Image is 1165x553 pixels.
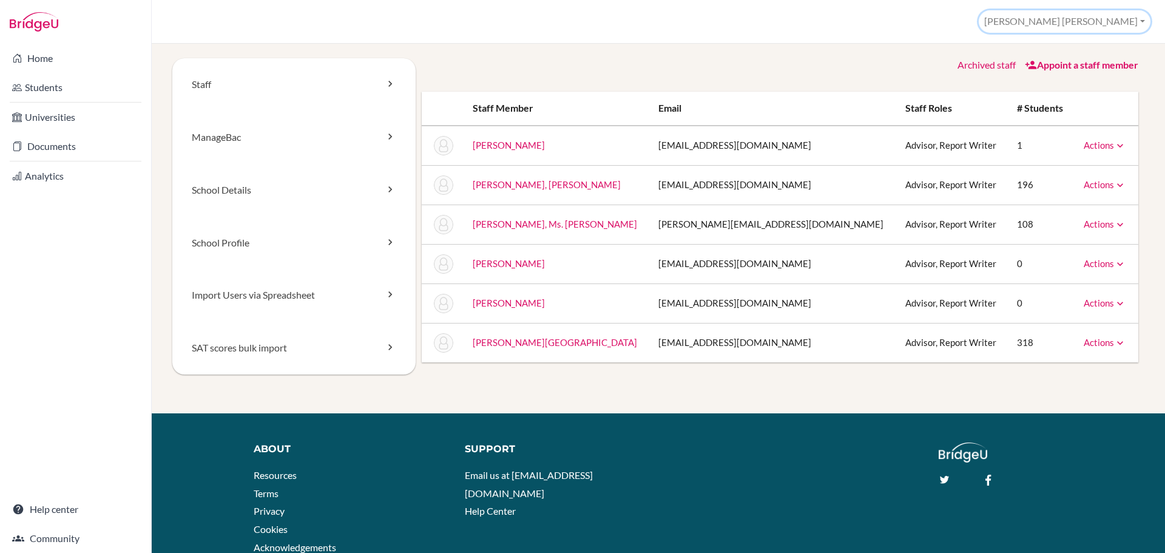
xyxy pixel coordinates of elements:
td: 196 [1007,165,1073,205]
img: Anand Jeyasingh [434,136,453,155]
a: School Details [172,164,416,217]
td: [EMAIL_ADDRESS][DOMAIN_NAME] [649,283,896,323]
a: Resources [254,469,297,481]
td: 1 [1007,126,1073,166]
div: Support [465,443,647,456]
img: Bridge-U [10,12,58,32]
td: 108 [1007,205,1073,244]
td: [EMAIL_ADDRESS][DOMAIN_NAME] [649,126,896,166]
img: logo_white@2x-f4f0deed5e89b7ecb1c2cc34c3e3d731f90f0f143d5ea2071677605dd97b5244.png [939,443,988,463]
a: Analytics [2,164,149,188]
a: Terms [254,487,279,499]
a: Actions [1084,179,1126,190]
a: Actions [1084,219,1126,229]
th: Email [649,92,896,126]
td: Advisor, Report Writer [896,244,1007,283]
a: [PERSON_NAME], Ms. [PERSON_NAME] [473,219,637,229]
a: ManageBac [172,111,416,164]
a: Help Center [465,505,516,517]
td: Advisor, Report Writer [896,165,1007,205]
a: Appoint a staff member [1025,59,1138,70]
a: Actions [1084,337,1126,348]
a: [PERSON_NAME][GEOGRAPHIC_DATA] [473,337,637,348]
a: Universities [2,105,149,129]
a: School Profile [172,217,416,270]
img: Hazel J Karen [434,175,453,195]
a: Help center [2,497,149,521]
a: Acknowledgements [254,541,336,553]
button: [PERSON_NAME] [PERSON_NAME] [979,10,1150,33]
img: Saumya Tripathi [434,333,453,353]
td: [EMAIL_ADDRESS][DOMAIN_NAME] [649,323,896,362]
td: Advisor, Report Writer [896,283,1007,323]
a: Import Users via Spreadsheet [172,269,416,322]
img: Ms. Mary Shiju Joseph [434,215,453,234]
a: Archived staff [957,59,1016,70]
a: Community [2,526,149,551]
a: [PERSON_NAME], [PERSON_NAME] [473,179,621,190]
td: [PERSON_NAME][EMAIL_ADDRESS][DOMAIN_NAME] [649,205,896,244]
a: SAT scores bulk import [172,322,416,375]
td: Advisor, Report Writer [896,205,1007,244]
img: INDU SUSAN THOMAS [434,294,453,313]
a: Actions [1084,297,1126,308]
a: Actions [1084,140,1126,151]
a: Email us at [EMAIL_ADDRESS][DOMAIN_NAME] [465,469,593,499]
td: [EMAIL_ADDRESS][DOMAIN_NAME] [649,165,896,205]
th: Staff roles [896,92,1007,126]
a: [PERSON_NAME] [473,297,545,308]
div: About [254,443,447,456]
a: [PERSON_NAME] [473,140,545,151]
td: 0 [1007,283,1073,323]
th: Staff member [463,92,649,126]
td: Advisor, Report Writer [896,323,1007,362]
td: Advisor, Report Writer [896,126,1007,166]
a: Documents [2,134,149,158]
td: 318 [1007,323,1073,362]
a: Students [2,75,149,100]
a: Privacy [254,505,285,517]
a: Staff [172,58,416,111]
a: Home [2,46,149,70]
td: 0 [1007,244,1073,283]
img: T. Suresh [434,254,453,274]
a: Actions [1084,258,1126,269]
th: # students [1007,92,1073,126]
td: [EMAIL_ADDRESS][DOMAIN_NAME] [649,244,896,283]
a: [PERSON_NAME] [473,258,545,269]
a: Cookies [254,523,288,535]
